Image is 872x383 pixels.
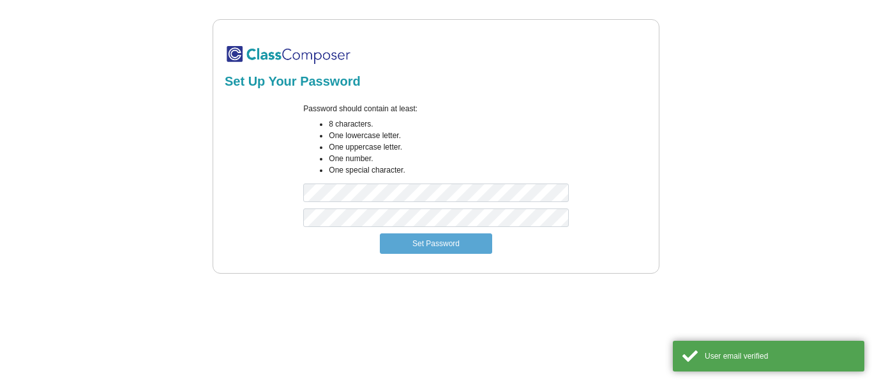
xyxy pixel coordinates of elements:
div: User email verified [705,350,855,362]
label: Password should contain at least: [303,103,417,114]
li: One uppercase letter. [329,141,568,153]
h2: Set Up Your Password [225,74,647,89]
li: 8 characters. [329,118,568,130]
li: One special character. [329,164,568,176]
li: One lowercase letter. [329,130,568,141]
li: One number. [329,153,568,164]
button: Set Password [380,233,492,254]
